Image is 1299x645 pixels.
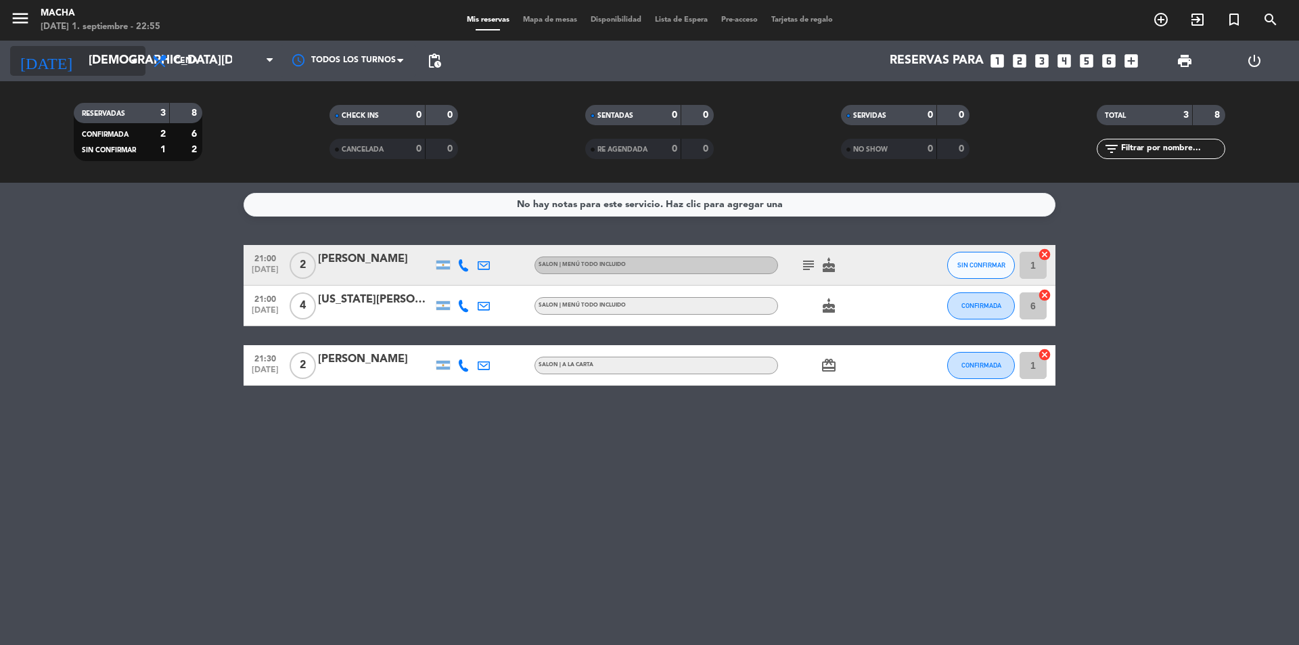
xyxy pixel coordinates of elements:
span: 21:30 [248,350,282,365]
strong: 8 [191,108,200,118]
button: SIN CONFIRMAR [947,252,1015,279]
strong: 0 [928,144,933,154]
i: exit_to_app [1189,12,1206,28]
strong: 1 [160,145,166,154]
span: SIN CONFIRMAR [82,147,136,154]
span: 21:00 [248,250,282,265]
span: NO SHOW [853,146,888,153]
span: pending_actions [426,53,442,69]
span: CONFIRMADA [961,302,1001,309]
span: Pre-acceso [714,16,765,24]
span: SERVIDAS [853,112,886,119]
strong: 0 [959,144,967,154]
i: turned_in_not [1226,12,1242,28]
span: CHECK INS [342,112,379,119]
span: 2 [290,352,316,379]
span: RE AGENDADA [597,146,647,153]
strong: 0 [703,110,711,120]
span: SIN CONFIRMAR [957,261,1005,269]
button: menu [10,8,30,33]
i: menu [10,8,30,28]
div: LOG OUT [1219,41,1289,81]
i: subject [800,257,817,273]
strong: 0 [416,110,421,120]
i: arrow_drop_down [126,53,142,69]
input: Filtrar por nombre... [1120,141,1225,156]
div: No hay notas para este servicio. Haz clic para agregar una [517,197,783,213]
span: 4 [290,292,316,319]
span: SALON | A LA CARTA [539,362,593,368]
i: add_circle_outline [1153,12,1169,28]
div: [PERSON_NAME] [318,351,433,368]
i: looks_4 [1055,52,1073,70]
i: cancel [1038,248,1051,261]
span: CANCELADA [342,146,384,153]
span: Disponibilidad [584,16,648,24]
i: card_giftcard [821,357,837,374]
span: SALON | MENÚ TODO INCLUIDO [539,262,626,267]
span: TOTAL [1105,112,1126,119]
span: Tarjetas de regalo [765,16,840,24]
i: looks_6 [1100,52,1118,70]
i: looks_5 [1078,52,1095,70]
span: Mapa de mesas [516,16,584,24]
span: RESERVADAS [82,110,125,117]
strong: 0 [703,144,711,154]
div: [PERSON_NAME] [318,250,433,268]
strong: 8 [1214,110,1223,120]
strong: 0 [672,110,677,120]
i: [DATE] [10,46,82,76]
span: Lista de Espera [648,16,714,24]
div: [DATE] 1. septiembre - 22:55 [41,20,160,34]
button: CONFIRMADA [947,292,1015,319]
i: cancel [1038,348,1051,361]
strong: 3 [160,108,166,118]
span: 2 [290,252,316,279]
div: Macha [41,7,160,20]
span: SENTADAS [597,112,633,119]
strong: 2 [160,129,166,139]
strong: 0 [447,110,455,120]
i: cancel [1038,288,1051,302]
strong: 0 [928,110,933,120]
strong: 0 [959,110,967,120]
strong: 2 [191,145,200,154]
strong: 0 [447,144,455,154]
i: search [1262,12,1279,28]
i: power_settings_new [1246,53,1262,69]
strong: 6 [191,129,200,139]
strong: 3 [1183,110,1189,120]
span: CONFIRMADA [82,131,129,138]
i: cake [821,257,837,273]
i: looks_two [1011,52,1028,70]
span: CONFIRMADA [961,361,1001,369]
span: [DATE] [248,306,282,321]
i: filter_list [1103,141,1120,157]
span: Mis reservas [460,16,516,24]
span: SALON | MENÚ TODO INCLUIDO [539,303,626,308]
strong: 0 [416,144,421,154]
strong: 0 [672,144,677,154]
span: [DATE] [248,265,282,281]
span: [DATE] [248,365,282,381]
div: [US_STATE][PERSON_NAME] [318,291,433,309]
i: cake [821,298,837,314]
span: print [1177,53,1193,69]
i: looks_3 [1033,52,1051,70]
i: looks_one [988,52,1006,70]
span: 21:00 [248,290,282,306]
button: CONFIRMADA [947,352,1015,379]
i: add_box [1122,52,1140,70]
span: Cena [175,56,198,66]
span: Reservas para [890,54,984,68]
